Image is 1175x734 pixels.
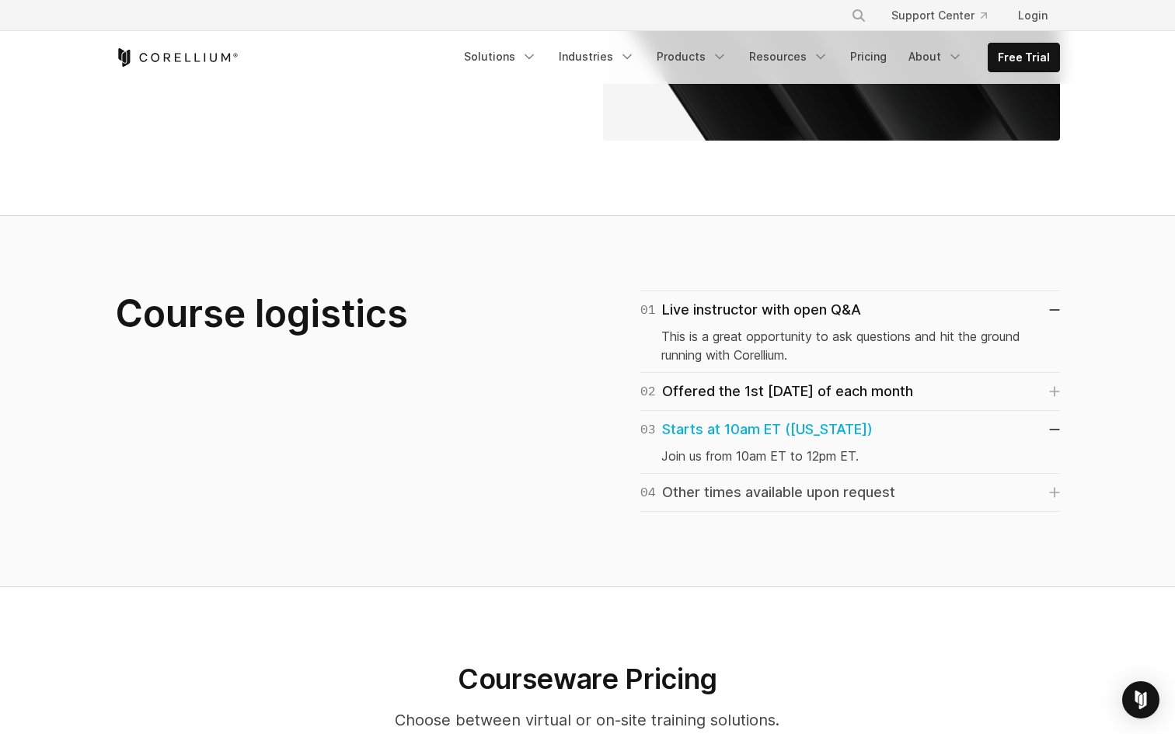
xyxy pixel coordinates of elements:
[1006,2,1060,30] a: Login
[899,43,972,71] a: About
[640,299,861,321] div: Live instructor with open Q&A
[661,327,1039,364] p: This is a great opportunity to ask questions and hit the ground running with Corellium.
[277,662,897,696] h2: Courseware Pricing
[661,447,1039,465] p: Join us from 10am ET to 12pm ET.
[640,419,873,440] div: Starts at 10am ET ([US_STATE])
[832,2,1060,30] div: Navigation Menu
[640,299,1060,321] a: 01Live instructor with open Q&A
[455,43,546,71] a: Solutions
[879,2,999,30] a: Support Center
[640,381,656,402] span: 02
[640,419,656,440] span: 03
[1122,681,1159,718] div: Open Intercom Messenger
[455,43,1060,72] div: Navigation Menu
[988,43,1059,71] a: Free Trial
[640,482,1060,503] a: 04Other times available upon request
[115,48,239,67] a: Corellium Home
[640,419,1060,440] a: 03Starts at 10am ET ([US_STATE])
[277,708,897,732] p: Choose between virtual or on-site training solutions.
[845,2,873,30] button: Search
[640,482,895,503] div: Other times available upon request
[640,299,656,321] span: 01
[549,43,644,71] a: Industries
[647,43,737,71] a: Products
[640,482,656,503] span: 04
[115,290,513,337] h2: Course logistics
[841,43,896,71] a: Pricing
[740,43,838,71] a: Resources
[640,381,1060,402] a: 02Offered the 1st [DATE] of each month
[640,381,913,402] div: Offered the 1st [DATE] of each month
